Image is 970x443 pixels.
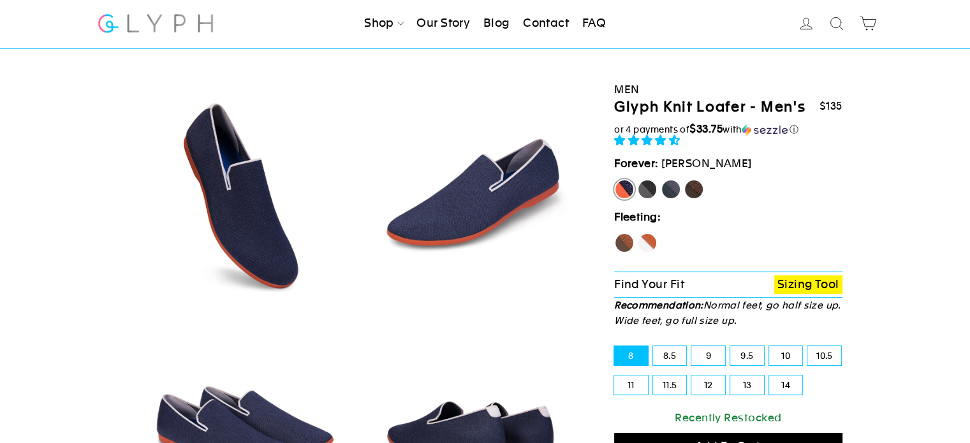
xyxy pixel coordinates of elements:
label: 9 [691,346,725,365]
label: 11.5 [653,375,687,395]
a: Contact [518,10,574,38]
span: [PERSON_NAME] [661,157,752,170]
label: 14 [769,375,803,395]
div: Men [614,81,842,98]
ul: Primary [359,10,611,38]
img: Marlin [362,87,580,304]
img: Glyph [96,6,216,40]
div: Recently Restocked [614,409,842,426]
label: 9.5 [730,346,764,365]
img: Sezzle [742,124,788,136]
label: Mustang [684,179,704,200]
img: Marlin [134,87,351,304]
label: Rhino [661,179,681,200]
strong: Fleeting: [614,210,661,223]
p: Normal feet, go half size up. Wide feet, go full size up. [614,298,842,328]
a: Shop [359,10,409,38]
strong: Forever: [614,157,659,170]
a: Our Story [411,10,475,38]
a: FAQ [577,10,611,38]
span: Find Your Fit [614,277,684,291]
span: $135 [819,100,842,112]
label: Panther [637,179,658,200]
label: 12 [691,375,725,395]
h1: Glyph Knit Loafer - Men's [614,98,805,117]
strong: Recommendation: [614,300,703,310]
label: Fox [637,233,658,253]
span: 4.73 stars [614,134,683,147]
label: 13 [730,375,764,395]
label: 8 [614,346,648,365]
label: 8.5 [653,346,687,365]
label: 11 [614,375,648,395]
a: Sizing Tool [774,275,842,294]
a: Blog [478,10,515,38]
label: Hawk [614,233,635,253]
div: or 4 payments of with [614,123,842,136]
span: $33.75 [689,122,723,135]
div: or 4 payments of$33.75withSezzle Click to learn more about Sezzle [614,123,842,136]
label: 10.5 [807,346,841,365]
label: [PERSON_NAME] [614,179,635,200]
label: 10 [769,346,803,365]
